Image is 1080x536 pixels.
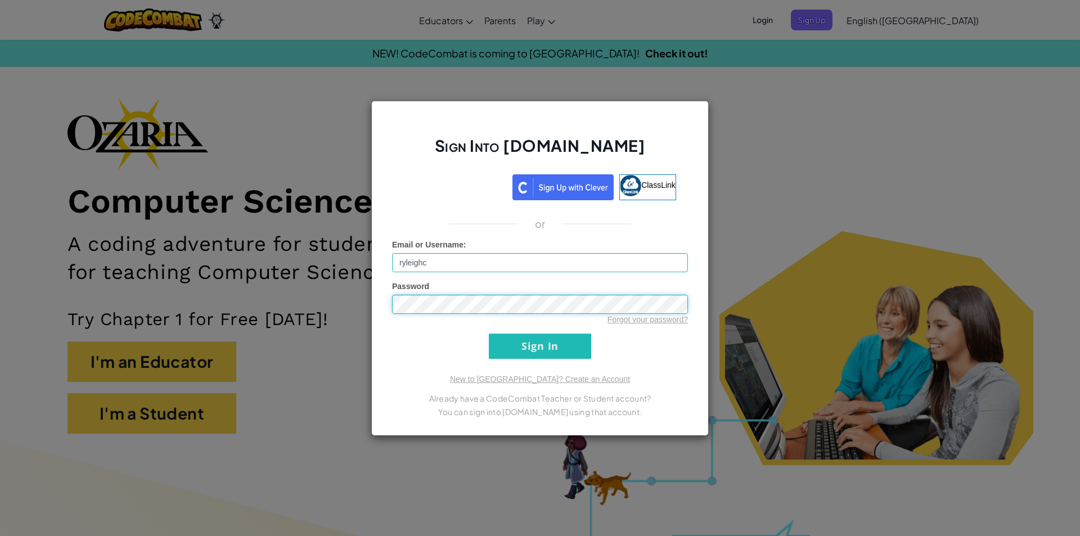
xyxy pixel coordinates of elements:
[620,175,641,196] img: classlink-logo-small.png
[392,239,466,250] label: :
[607,315,688,324] a: Forgot your password?
[392,135,688,168] h2: Sign Into [DOMAIN_NAME]
[392,391,688,405] p: Already have a CodeCombat Teacher or Student account?
[392,405,688,418] p: You can sign into [DOMAIN_NAME] using that account.
[535,217,546,231] p: or
[641,180,676,189] span: ClassLink
[489,334,591,359] input: Sign In
[392,282,429,291] span: Password
[450,375,630,384] a: New to [GEOGRAPHIC_DATA]? Create an Account
[512,174,614,200] img: clever_sso_button@2x.png
[392,240,463,249] span: Email or Username
[398,173,512,198] iframe: Sign in with Google Button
